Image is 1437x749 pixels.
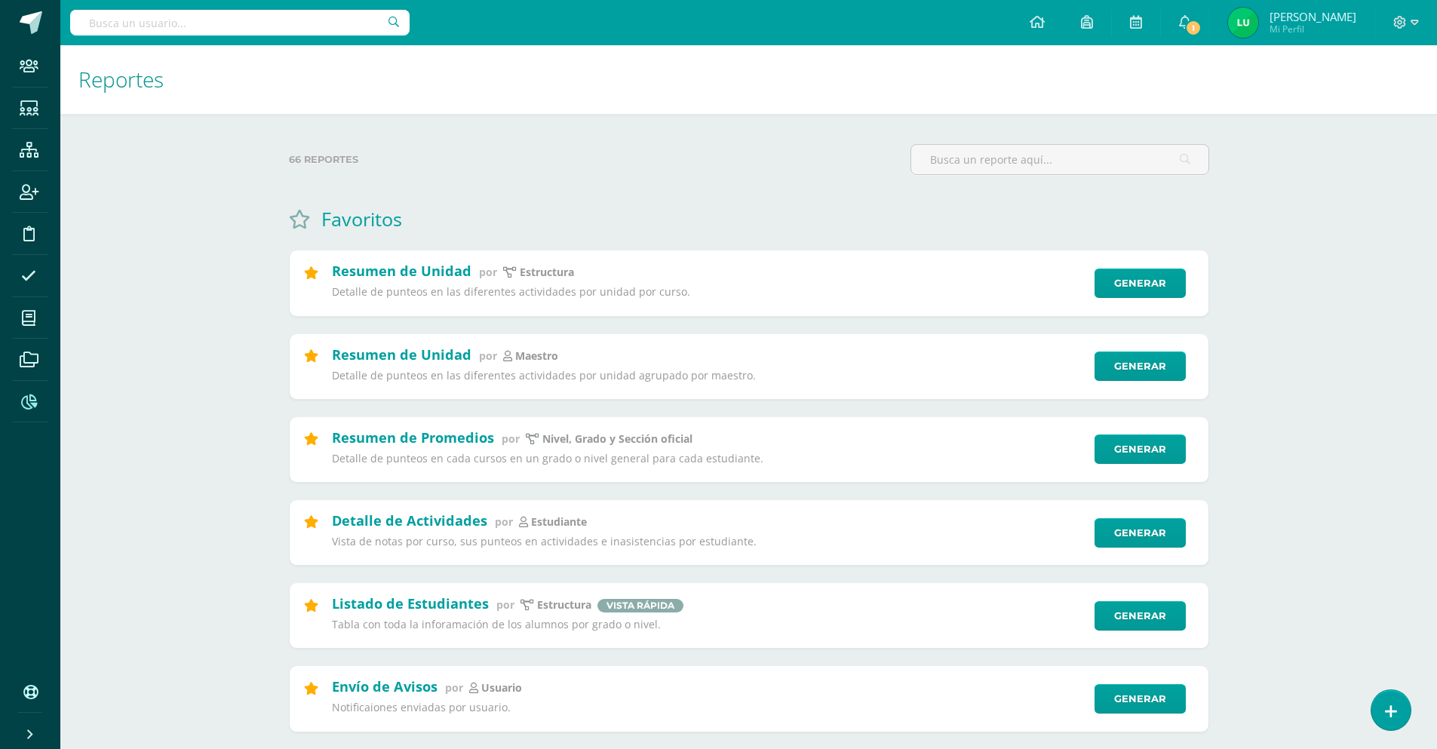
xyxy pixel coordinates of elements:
h2: Resumen de Unidad [332,345,471,364]
h2: Resumen de Promedios [332,428,494,447]
p: Nivel, Grado y Sección oficial [542,432,692,446]
a: Generar [1095,518,1186,548]
h2: Listado de Estudiantes [332,594,489,612]
h2: Detalle de Actividades [332,511,487,530]
h1: Favoritos [321,206,402,232]
span: por [496,597,514,612]
span: [PERSON_NAME] [1270,9,1356,24]
a: Generar [1095,684,1186,714]
h2: Envío de Avisos [332,677,438,695]
p: Detalle de punteos en cada cursos en un grado o nivel general para cada estudiante. [332,452,1085,465]
span: Reportes [78,65,164,94]
p: Notificaiones enviadas por usuario. [332,701,1085,714]
p: Detalle de punteos en las diferentes actividades por unidad por curso. [332,285,1085,299]
p: Tabla con toda la inforamación de los alumnos por grado o nivel. [332,618,1085,631]
img: 54682bb00531784ef96ee9fbfedce966.png [1228,8,1258,38]
a: Generar [1095,601,1186,631]
a: Generar [1095,269,1186,298]
span: Mi Perfil [1270,23,1356,35]
span: Vista rápida [597,599,683,612]
input: Busca un reporte aquí... [911,145,1208,174]
p: Detalle de punteos en las diferentes actividades por unidad agrupado por maestro. [332,369,1085,382]
span: por [479,348,497,363]
p: estudiante [531,515,587,529]
p: Usuario [481,681,522,695]
span: por [495,514,513,529]
p: estructura [520,266,574,279]
input: Busca un usuario... [70,10,410,35]
span: 1 [1185,20,1202,36]
p: estructura [537,598,591,612]
h2: Resumen de Unidad [332,262,471,280]
p: maestro [515,349,558,363]
label: 66 reportes [289,144,898,175]
span: por [445,680,463,695]
a: Generar [1095,351,1186,381]
a: Generar [1095,434,1186,464]
span: por [479,265,497,279]
p: Vista de notas por curso, sus punteos en actividades e inasistencias por estudiante. [332,535,1085,548]
span: por [502,431,520,446]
